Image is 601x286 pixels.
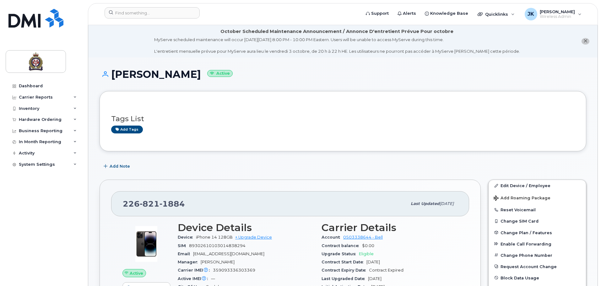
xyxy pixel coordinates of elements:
[359,251,374,256] span: Eligible
[111,126,143,133] a: Add tags
[322,260,366,264] span: Contract Start Date
[366,260,380,264] span: [DATE]
[489,204,586,215] button: Reset Voicemail
[322,222,458,233] h3: Carrier Details
[322,243,362,248] span: Contract balance
[235,235,272,240] a: + Upgrade Device
[201,260,235,264] span: [PERSON_NAME]
[178,222,314,233] h3: Device Details
[207,70,233,77] small: Active
[111,115,575,123] h3: Tags List
[178,260,201,264] span: Manager
[322,276,368,281] span: Last Upgraded Date
[154,37,520,54] div: MyServe scheduled maintenance will occur [DATE][DATE] 8:00 PM - 10:00 PM Eastern. Users will be u...
[178,235,196,240] span: Device
[100,69,586,80] h1: [PERSON_NAME]
[130,270,143,276] span: Active
[196,235,233,240] span: iPhone 14 128GB
[343,235,383,240] a: 0503338644 - Bell
[489,215,586,227] button: Change SIM Card
[489,250,586,261] button: Change Phone Number
[178,251,193,256] span: Email
[178,243,189,248] span: SIM
[127,225,165,263] img: image20231002-3703462-njx0qo.jpeg
[582,38,589,45] button: close notification
[189,243,246,248] span: 89302610103014838294
[160,199,185,208] span: 1884
[322,235,343,240] span: Account
[489,238,586,250] button: Enable Call Forwarding
[501,230,552,235] span: Change Plan / Features
[123,199,185,208] span: 226
[178,268,213,273] span: Carrier IMEI
[494,196,550,202] span: Add Roaming Package
[362,243,374,248] span: $0.00
[489,272,586,283] button: Block Data Usage
[501,241,551,246] span: Enable Call Forwarding
[193,251,264,256] span: [EMAIL_ADDRESS][DOMAIN_NAME]
[140,199,160,208] span: 821
[322,251,359,256] span: Upgrade Status
[110,163,130,169] span: Add Note
[220,28,453,35] div: October Scheduled Maintenance Announcement / Annonce D'entretient Prévue Pour octobre
[322,268,369,273] span: Contract Expiry Date
[489,191,586,204] button: Add Roaming Package
[369,268,403,273] span: Contract Expired
[100,161,135,172] button: Add Note
[489,180,586,191] a: Edit Device / Employee
[178,276,211,281] span: Active IMEI
[411,201,440,206] span: Last updated
[213,268,255,273] span: 359093336303369
[440,201,454,206] span: [DATE]
[368,276,382,281] span: [DATE]
[211,276,215,281] span: —
[489,261,586,272] button: Request Account Change
[489,227,586,238] button: Change Plan / Features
